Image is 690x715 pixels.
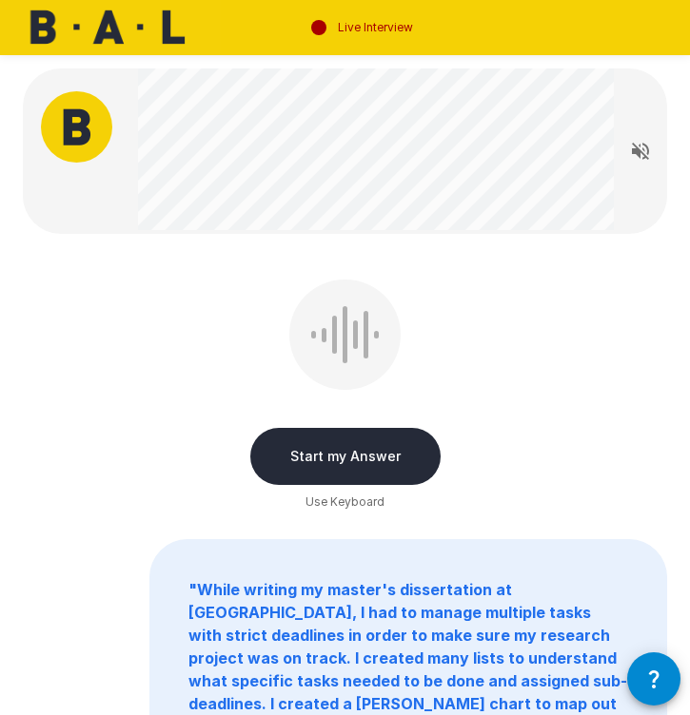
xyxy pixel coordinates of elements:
[338,19,413,36] p: Live Interview
[41,91,112,163] img: bal_avatar.png
[250,428,441,485] button: Start my Answer
[306,493,384,512] span: Use Keyboard
[621,132,660,170] button: Read questions aloud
